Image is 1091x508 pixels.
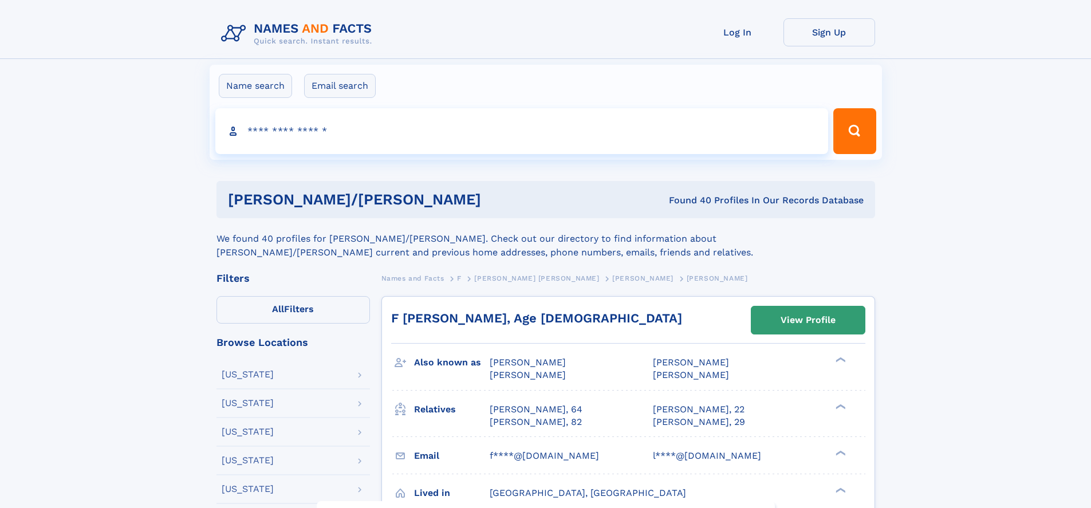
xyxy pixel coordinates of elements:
[391,311,682,325] a: F [PERSON_NAME], Age [DEMOGRAPHIC_DATA]
[222,399,274,408] div: [US_STATE]
[222,370,274,379] div: [US_STATE]
[414,353,490,372] h3: Also known as
[653,403,745,416] a: [PERSON_NAME], 22
[474,271,599,285] a: [PERSON_NAME] [PERSON_NAME]
[490,357,566,368] span: [PERSON_NAME]
[381,271,444,285] a: Names and Facts
[414,483,490,503] h3: Lived in
[833,108,876,154] button: Search Button
[751,306,865,334] a: View Profile
[490,369,566,380] span: [PERSON_NAME]
[783,18,875,46] a: Sign Up
[653,416,745,428] a: [PERSON_NAME], 29
[490,487,686,498] span: [GEOGRAPHIC_DATA], [GEOGRAPHIC_DATA]
[272,304,284,314] span: All
[490,403,582,416] a: [PERSON_NAME], 64
[216,18,381,49] img: Logo Names and Facts
[216,296,370,324] label: Filters
[612,274,673,282] span: [PERSON_NAME]
[692,18,783,46] a: Log In
[216,218,875,259] div: We found 40 profiles for [PERSON_NAME]/[PERSON_NAME]. Check out our directory to find information...
[215,108,829,154] input: search input
[833,449,846,456] div: ❯
[781,307,836,333] div: View Profile
[304,74,376,98] label: Email search
[474,274,599,282] span: [PERSON_NAME] [PERSON_NAME]
[228,192,575,207] h1: [PERSON_NAME]/[PERSON_NAME]
[653,369,729,380] span: [PERSON_NAME]
[414,400,490,419] h3: Relatives
[222,485,274,494] div: [US_STATE]
[457,274,462,282] span: F
[575,194,864,207] div: Found 40 Profiles In Our Records Database
[414,446,490,466] h3: Email
[833,403,846,410] div: ❯
[222,427,274,436] div: [US_STATE]
[216,273,370,283] div: Filters
[687,274,748,282] span: [PERSON_NAME]
[490,416,582,428] a: [PERSON_NAME], 82
[612,271,673,285] a: [PERSON_NAME]
[219,74,292,98] label: Name search
[833,486,846,494] div: ❯
[216,337,370,348] div: Browse Locations
[457,271,462,285] a: F
[653,357,729,368] span: [PERSON_NAME]
[833,356,846,364] div: ❯
[222,456,274,465] div: [US_STATE]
